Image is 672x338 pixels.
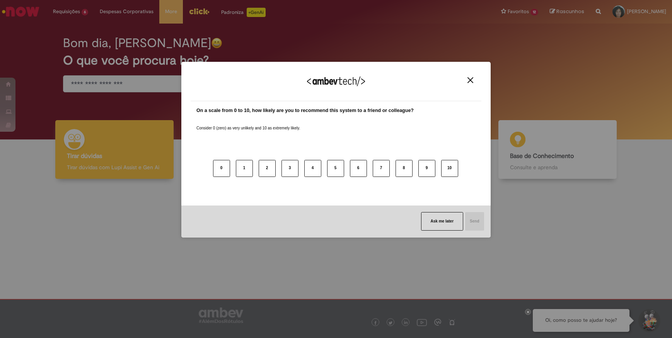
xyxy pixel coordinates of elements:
[396,160,413,177] button: 8
[327,160,344,177] button: 5
[441,160,458,177] button: 10
[467,77,473,83] img: Close
[236,160,253,177] button: 1
[213,160,230,177] button: 0
[196,107,414,114] label: On a scale from 0 to 10, how likely are you to recommend this system to a friend or colleague?
[281,160,298,177] button: 3
[373,160,390,177] button: 7
[421,212,463,231] button: Ask me later
[304,160,321,177] button: 4
[196,116,300,131] label: Consider 0 (zero) as very unlikely and 10 as extremely likely.
[350,160,367,177] button: 6
[418,160,435,177] button: 9
[307,76,365,86] img: Logo Ambevtech
[259,160,276,177] button: 2
[465,77,476,83] button: Close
